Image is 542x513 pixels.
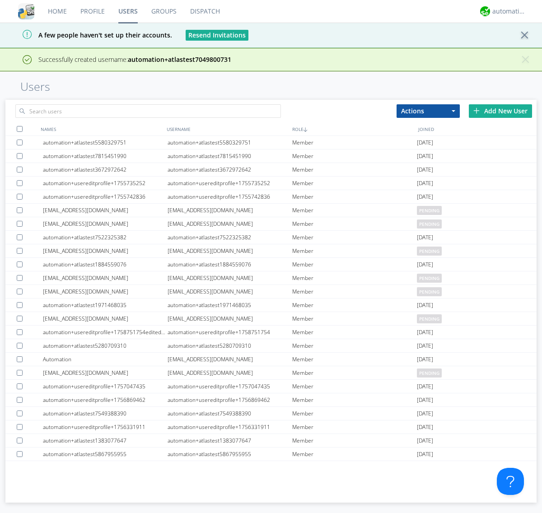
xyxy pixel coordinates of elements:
span: pending [417,287,442,296]
div: Member [292,434,417,447]
div: automation+usereditprofile+1756869462 [168,393,292,406]
a: automation+atlastest7549388390automation+atlastest7549388390Member[DATE] [5,407,537,420]
div: automation+usereditprofile+1755735252 [43,177,168,190]
a: automation+atlastest3672972642automation+atlastest3672972642Member[DATE] [5,163,537,177]
img: plus.svg [473,107,480,114]
a: automation+usereditprofile+1756331911automation+usereditprofile+1756331911Member[DATE] [5,420,537,434]
span: pending [417,274,442,283]
div: [EMAIL_ADDRESS][DOMAIN_NAME] [168,366,292,379]
a: [EMAIL_ADDRESS][DOMAIN_NAME][EMAIL_ADDRESS][DOMAIN_NAME]Memberpending [5,271,537,285]
div: [EMAIL_ADDRESS][DOMAIN_NAME] [43,271,168,284]
span: [DATE] [417,190,433,204]
div: [EMAIL_ADDRESS][DOMAIN_NAME] [43,312,168,325]
div: Member [292,190,417,203]
div: automation+atlastest5867955955 [43,448,168,461]
span: [DATE] [417,393,433,407]
div: automation+usereditprofile+1756869462 [43,393,168,406]
div: automation+atlastest7815451990 [168,149,292,163]
span: [DATE] [417,231,433,244]
a: automation+usereditprofile+1758751754editedautomation+usereditprofile+1758751754automation+usered... [5,326,537,339]
div: automation+atlas [492,7,526,16]
iframe: Toggle Customer Support [497,468,524,495]
span: [DATE] [417,434,433,448]
div: Automation [43,353,168,366]
span: A few people haven't set up their accounts. [7,31,172,39]
button: Actions [397,104,460,118]
div: [EMAIL_ADDRESS][DOMAIN_NAME] [168,244,292,257]
div: Member [292,285,417,298]
div: automation+atlastest1383077647 [168,434,292,447]
a: automation+atlastest7815451990automation+atlastest7815451990Member[DATE] [5,149,537,163]
div: automation+atlastest7522325382 [43,231,168,244]
a: [EMAIL_ADDRESS][DOMAIN_NAME][EMAIL_ADDRESS][DOMAIN_NAME]Memberpending [5,312,537,326]
div: automation+atlastest5580329751 [168,136,292,149]
a: [EMAIL_ADDRESS][DOMAIN_NAME][EMAIL_ADDRESS][DOMAIN_NAME]Memberpending [5,366,537,380]
div: Member [292,312,417,325]
div: Member [292,407,417,420]
a: [EMAIL_ADDRESS][DOMAIN_NAME][EMAIL_ADDRESS][DOMAIN_NAME]Memberpending [5,217,537,231]
a: automation+atlastest1383077647automation+atlastest1383077647Member[DATE] [5,434,537,448]
div: Add New User [469,104,532,118]
div: automation+atlastest5580329751 [43,136,168,149]
span: [DATE] [417,136,433,149]
div: Member [292,217,417,230]
div: Member [292,163,417,176]
div: automation+atlastest7522325382 [168,231,292,244]
div: [EMAIL_ADDRESS][DOMAIN_NAME] [43,366,168,379]
div: Member [292,231,417,244]
div: Member [292,244,417,257]
span: pending [417,206,442,215]
span: pending [417,368,442,378]
div: automation+atlastest1971468035 [43,298,168,312]
div: [EMAIL_ADDRESS][DOMAIN_NAME] [43,285,168,298]
div: Member [292,461,417,474]
div: NAMES [38,122,164,135]
div: automation+usereditprofile+1755735252 [168,177,292,190]
div: Member [292,271,417,284]
div: JOINED [416,122,542,135]
span: pending [417,314,442,323]
span: pending [417,247,442,256]
div: automation+atlastest5280709310 [43,339,168,352]
div: automation+usereditprofile+1757047435 [43,380,168,393]
img: d2d01cd9b4174d08988066c6d424eccd [480,6,490,16]
div: Member [292,258,417,271]
a: Automation[EMAIL_ADDRESS][DOMAIN_NAME]Member[DATE] [5,353,537,366]
div: [EMAIL_ADDRESS][DOMAIN_NAME] [168,353,292,366]
div: automation+usereditprofile+1757047435 [168,380,292,393]
img: cddb5a64eb264b2086981ab96f4c1ba7 [18,3,34,19]
a: automation+atlastest5580329751automation+atlastest5580329751Member[DATE] [5,136,537,149]
div: automation+atlastest1884559076 [43,258,168,271]
span: [DATE] [417,353,433,366]
div: automation+usereditprofile+1755742836 [168,190,292,203]
div: [EMAIL_ADDRESS][DOMAIN_NAME] [168,312,292,325]
div: automation+atlastest5280709310 [168,339,292,352]
div: automation+usereditprofile+1756331911 [43,420,168,434]
div: automation+atlastest8057162066 [43,461,168,474]
a: automation+atlastest5280709310automation+atlastest5280709310Member[DATE] [5,339,537,353]
div: [EMAIL_ADDRESS][DOMAIN_NAME] [168,271,292,284]
span: [DATE] [417,380,433,393]
a: automation+usereditprofile+1757047435automation+usereditprofile+1757047435Member[DATE] [5,380,537,393]
div: [EMAIL_ADDRESS][DOMAIN_NAME] [168,217,292,230]
div: ROLE [290,122,416,135]
a: automation+atlastest1971468035automation+atlastest1971468035Member[DATE] [5,298,537,312]
div: Member [292,339,417,352]
div: Member [292,448,417,461]
span: pending [417,219,442,229]
div: Member [292,380,417,393]
div: Member [292,204,417,217]
a: automation+usereditprofile+1755735252automation+usereditprofile+1755735252Member[DATE] [5,177,537,190]
div: automation+atlastest1383077647 [43,434,168,447]
span: [DATE] [417,407,433,420]
div: automation+usereditprofile+1756331911 [168,420,292,434]
input: Search users [15,104,281,118]
div: Member [292,177,417,190]
span: [DATE] [417,298,433,312]
div: automation+usereditprofile+1758751754 [168,326,292,339]
span: [DATE] [417,326,433,339]
div: automation+atlastest7815451990 [43,149,168,163]
div: automation+atlastest7549388390 [168,407,292,420]
div: automation+usereditprofile+1758751754editedautomation+usereditprofile+1758751754 [43,326,168,339]
div: Member [292,353,417,366]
